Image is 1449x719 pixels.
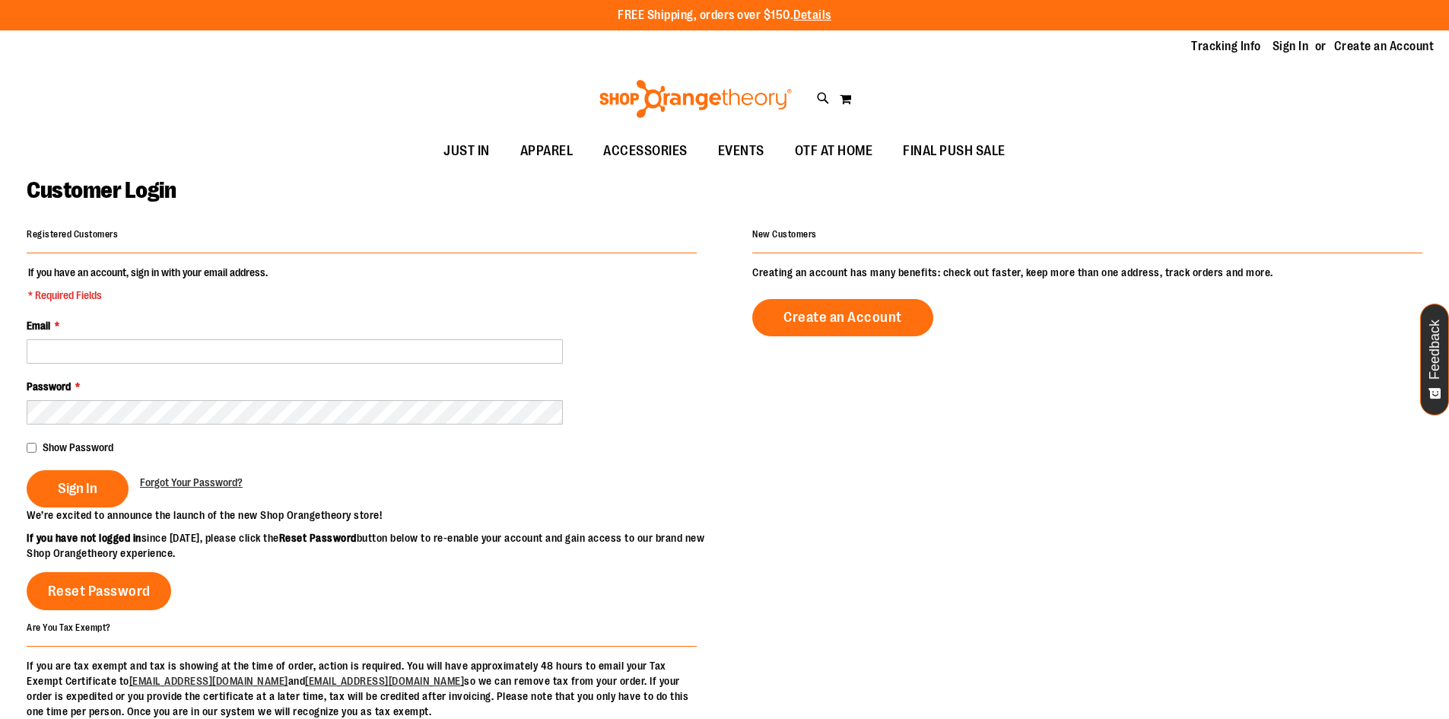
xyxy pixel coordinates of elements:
span: APPAREL [520,134,574,168]
a: Details [793,8,831,22]
strong: Reset Password [279,532,357,544]
span: Password [27,380,71,393]
a: FINAL PUSH SALE [888,134,1021,169]
a: EVENTS [703,134,780,169]
a: Sign In [1273,38,1309,55]
span: Feedback [1428,320,1442,380]
a: [EMAIL_ADDRESS][DOMAIN_NAME] [305,675,464,687]
span: OTF AT HOME [795,134,873,168]
a: OTF AT HOME [780,134,888,169]
a: Create an Account [752,299,933,336]
span: ACCESSORIES [603,134,688,168]
p: We’re excited to announce the launch of the new Shop Orangetheory store! [27,507,725,523]
img: Shop Orangetheory [597,80,794,118]
span: Forgot Your Password? [140,476,243,488]
span: Show Password [43,441,113,453]
button: Feedback - Show survey [1420,304,1449,415]
p: If you are tax exempt and tax is showing at the time of order, action is required. You will have ... [27,658,697,719]
a: Tracking Info [1191,38,1261,55]
span: Email [27,320,50,332]
span: Customer Login [27,177,176,203]
legend: If you have an account, sign in with your email address. [27,265,269,303]
a: Create an Account [1334,38,1435,55]
span: EVENTS [718,134,764,168]
span: Reset Password [48,583,151,600]
p: Creating an account has many benefits: check out faster, keep more than one address, track orders... [752,265,1422,280]
a: Reset Password [27,572,171,610]
span: Create an Account [783,309,902,326]
span: FINAL PUSH SALE [903,134,1006,168]
a: ACCESSORIES [588,134,703,169]
span: * Required Fields [28,288,268,303]
a: Forgot Your Password? [140,475,243,490]
strong: If you have not logged in [27,532,141,544]
span: Sign In [58,480,97,497]
p: FREE Shipping, orders over $150. [618,7,831,24]
a: JUST IN [428,134,505,169]
strong: Are You Tax Exempt? [27,622,111,632]
a: [EMAIL_ADDRESS][DOMAIN_NAME] [129,675,288,687]
a: APPAREL [505,134,589,169]
strong: New Customers [752,229,817,240]
span: JUST IN [443,134,490,168]
p: since [DATE], please click the button below to re-enable your account and gain access to our bran... [27,530,725,561]
button: Sign In [27,470,129,507]
strong: Registered Customers [27,229,118,240]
